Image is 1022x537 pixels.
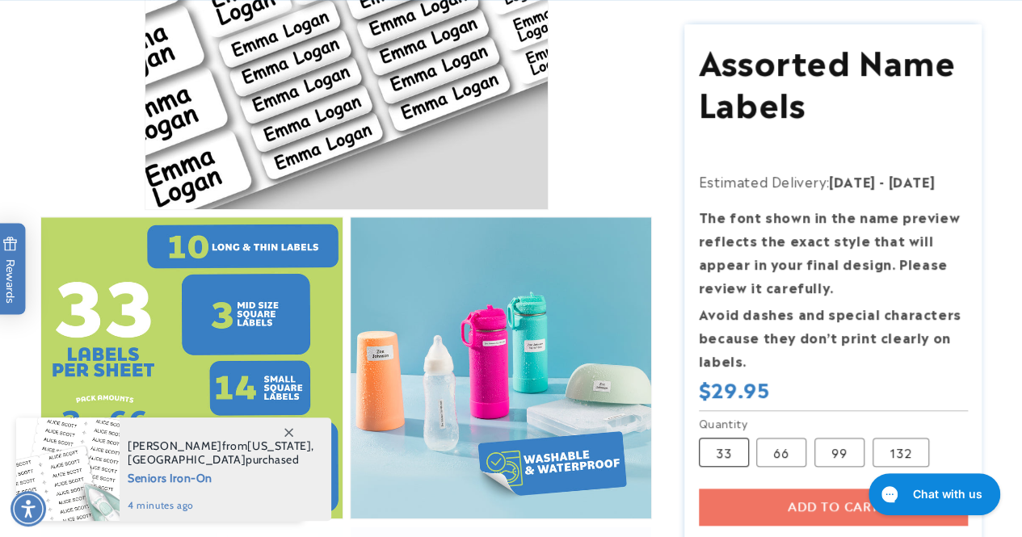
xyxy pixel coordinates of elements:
[699,170,968,193] p: Estimated Delivery:
[699,376,770,401] span: $29.95
[699,415,749,431] legend: Quantity
[2,236,18,303] span: Rewards
[699,304,961,370] strong: Avoid dashes and special characters because they don’t print clearly on labels.
[128,452,246,467] span: [GEOGRAPHIC_DATA]
[128,439,314,467] span: from , purchased
[128,467,314,487] span: Seniors Iron-On
[699,207,960,296] strong: The font shown in the name preview reflects the exact style that will appear in your final design...
[860,468,1006,521] iframe: Gorgias live chat messenger
[128,498,314,513] span: 4 minutes ago
[814,438,864,467] label: 99
[699,438,749,467] label: 33
[829,171,876,191] strong: [DATE]
[128,438,222,453] span: [PERSON_NAME]
[873,438,929,467] label: 132
[247,438,311,453] span: [US_STATE]
[889,171,936,191] strong: [DATE]
[699,39,968,123] h1: Assorted Name Labels
[756,438,806,467] label: 66
[879,171,885,191] strong: -
[11,491,46,527] div: Accessibility Menu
